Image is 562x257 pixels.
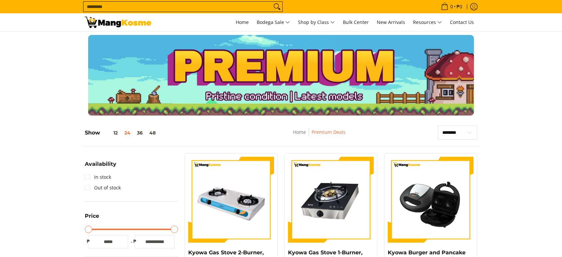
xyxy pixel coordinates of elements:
summary: Open [85,161,116,172]
button: 36 [134,130,146,135]
span: Bodega Sale [257,18,290,27]
a: Resources [410,13,445,31]
button: 24 [121,130,134,135]
img: kyowa-tempered-glass-single-gas-burner-full-view-mang-kosme [288,157,374,243]
img: kyowa-2-burner-gas-stove-stainless-steel-premium-full-view-mang-kosme [188,157,274,243]
span: Shop by Class [298,18,335,27]
button: 48 [146,130,159,135]
a: Contact Us [447,13,477,31]
span: Availability [85,161,116,167]
h5: Show [85,129,159,136]
summary: Open [85,213,99,224]
img: kyowa-burger-and-pancake-maker-premium-full-view-mang-kosme [388,157,474,243]
nav: Main Menu [158,13,477,31]
a: Bodega Sale [253,13,293,31]
span: ₱0 [456,4,463,9]
nav: Breadcrumbs [247,128,391,143]
span: New Arrivals [377,19,405,25]
a: Home [293,129,306,135]
button: 12 [100,130,121,135]
a: Shop by Class [295,13,338,31]
span: Price [85,213,99,219]
span: 0 [449,4,454,9]
a: In stock [85,172,111,182]
img: Premium Deals: Best Premium Home Appliances Sale l Mang Kosme [85,17,151,28]
span: • [439,3,464,10]
span: Home [236,19,249,25]
a: Home [232,13,252,31]
span: ₱ [131,238,138,245]
a: Bulk Center [340,13,372,31]
a: Out of stock [85,182,121,193]
span: ₱ [85,238,91,245]
span: Resources [413,18,442,27]
a: Premium Deals [312,129,346,135]
a: New Arrivals [373,13,408,31]
span: Bulk Center [343,19,369,25]
span: Contact Us [450,19,474,25]
button: Search [272,2,282,12]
